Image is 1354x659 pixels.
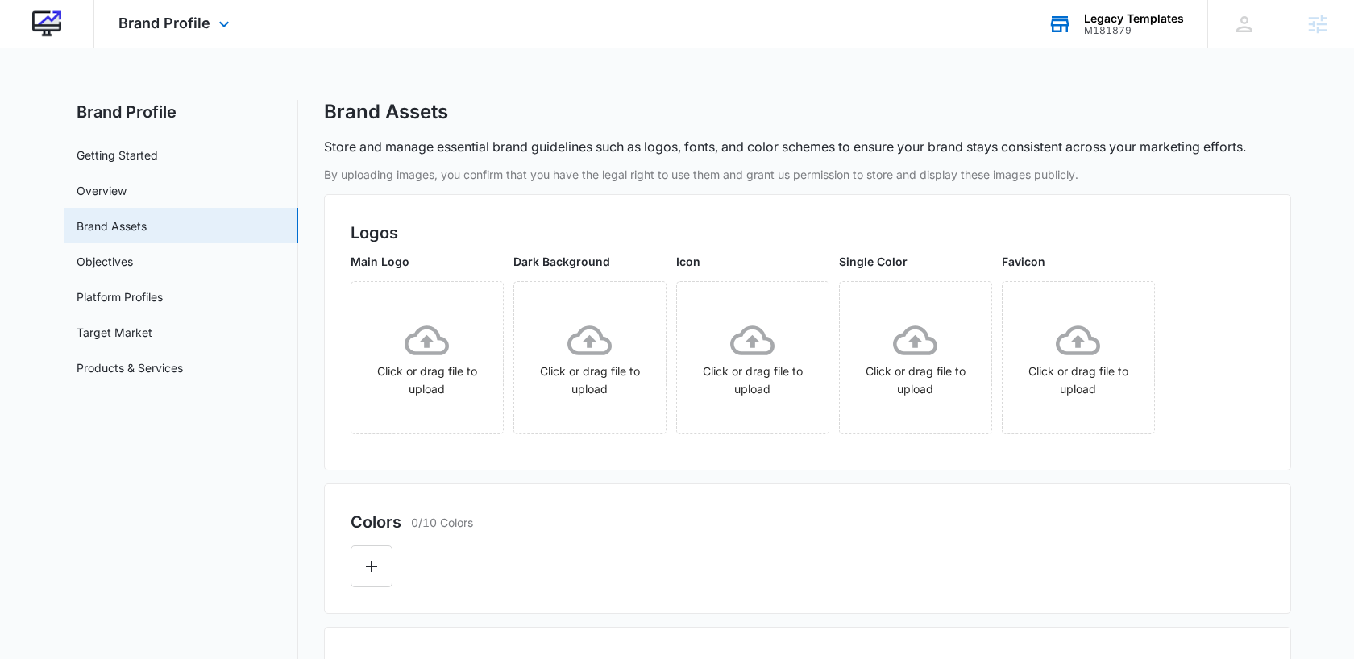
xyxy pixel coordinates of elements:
p: Icon [676,253,829,270]
h2: Brand Profile [64,100,298,124]
div: Click or drag file to upload [840,318,991,398]
p: 0/10 Colors [411,514,473,531]
a: Brand Assets [77,218,147,234]
a: Platform Profiles [77,288,163,305]
p: Store and manage essential brand guidelines such as logos, fonts, and color schemes to ensure you... [324,137,1246,156]
div: Click or drag file to upload [1003,318,1154,398]
p: Dark Background [513,253,667,270]
a: Objectives [77,253,133,270]
span: Brand Profile [118,15,210,31]
p: Single Color [839,253,992,270]
h1: Brand Assets [324,100,448,124]
div: account name [1084,12,1184,25]
a: Overview [77,182,127,199]
span: Click or drag file to upload [840,282,991,433]
span: Click or drag file to upload [351,282,503,433]
span: Click or drag file to upload [514,282,666,433]
img: Marketing Websites [32,10,61,39]
p: Favicon [1002,253,1155,270]
div: Click or drag file to upload [677,318,829,398]
span: Click or drag file to upload [1003,282,1154,433]
h2: Logos [351,221,1265,245]
div: Click or drag file to upload [514,318,666,398]
span: Click or drag file to upload [677,282,829,433]
a: Products & Services [77,359,183,376]
h2: Colors [351,510,401,534]
a: Target Market [77,324,152,341]
div: account id [1084,25,1184,36]
p: Main Logo [351,253,504,270]
a: Getting Started [77,147,158,164]
div: Click or drag file to upload [351,318,503,398]
button: Edit Color [351,545,392,587]
p: By uploading images, you confirm that you have the legal right to use them and grant us permissio... [324,166,1291,183]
